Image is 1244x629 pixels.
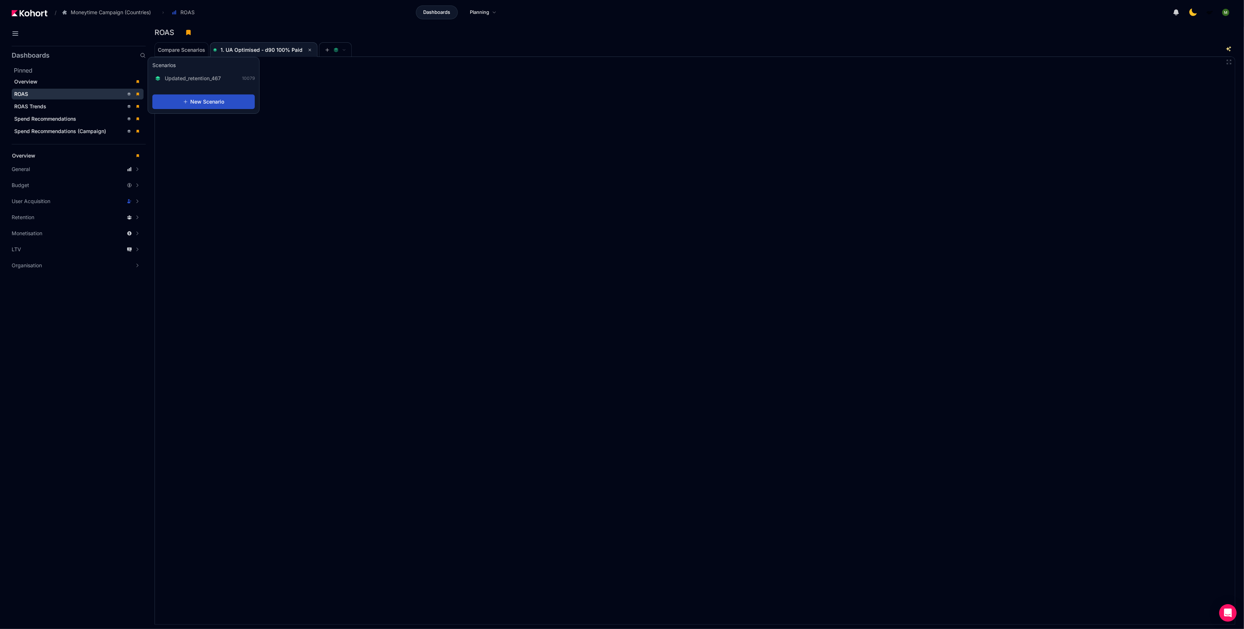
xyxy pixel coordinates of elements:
[12,182,29,189] span: Budget
[12,246,21,253] span: LTV
[14,91,28,97] span: ROAS
[12,113,144,124] a: Spend Recommendations
[1219,604,1237,622] div: Open Intercom Messenger
[165,75,221,82] span: Updated_retention_467
[168,6,202,19] button: ROAS
[190,98,224,105] span: New Scenario
[49,9,56,16] span: /
[152,62,176,70] h3: Scenarios
[12,166,30,173] span: General
[158,47,205,53] span: Compare Scenarios
[12,52,50,59] h2: Dashboards
[462,5,504,19] a: Planning
[71,9,151,16] span: Moneytime Campaign (Countries)
[9,150,144,161] a: Overview
[1206,9,1213,16] img: logo_MoneyTimeLogo_1_20250619094856634230.png
[155,29,179,36] h3: ROAS
[14,66,146,75] h2: Pinned
[423,9,450,16] span: Dashboards
[242,75,255,81] span: 10079
[14,78,38,85] span: Overview
[14,128,106,134] span: Spend Recommendations (Campaign)
[12,101,144,112] a: ROAS Trends
[14,103,46,109] span: ROAS Trends
[14,116,76,122] span: Spend Recommendations
[12,262,42,269] span: Organisation
[221,47,303,53] span: 1. UA Optimised - d90 100% Paid
[1226,59,1232,65] button: Fullscreen
[152,94,255,109] button: New Scenario
[12,214,34,221] span: Retention
[12,76,144,87] a: Overview
[470,9,489,16] span: Planning
[12,10,47,16] img: Kohort logo
[161,9,165,15] span: ›
[12,126,144,137] a: Spend Recommendations (Campaign)
[12,152,35,159] span: Overview
[416,5,458,19] a: Dashboards
[12,89,144,100] a: ROAS
[12,230,42,237] span: Monetisation
[12,198,50,205] span: User Acquisition
[152,73,228,84] button: Updated_retention_467
[58,6,159,19] button: Moneytime Campaign (Countries)
[180,9,195,16] span: ROAS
